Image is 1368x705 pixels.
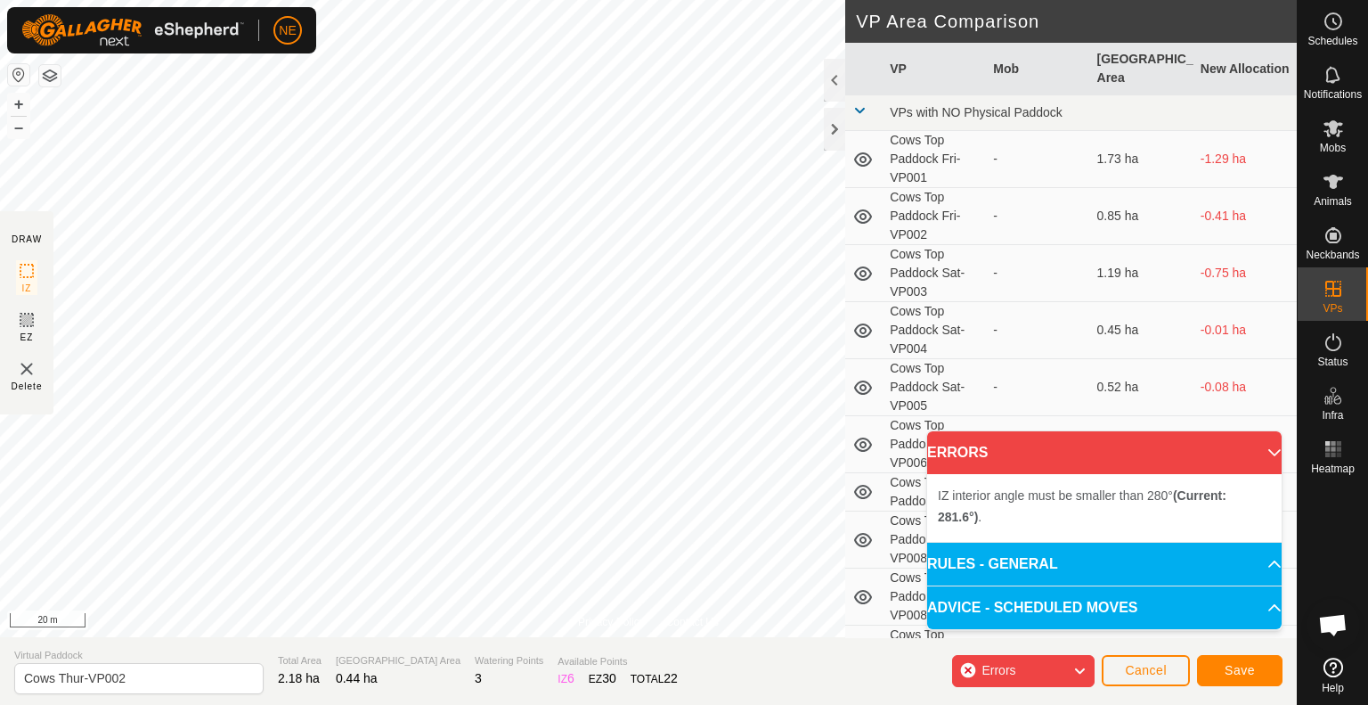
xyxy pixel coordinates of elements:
span: Infra [1322,410,1343,421]
div: - [993,207,1082,225]
div: - [993,264,1082,283]
p-accordion-header: ERRORS [927,431,1282,474]
span: IZ interior angle must be smaller than 280° . [938,488,1226,524]
span: Status [1317,357,1348,367]
th: VP [883,43,986,95]
span: Watering Points [475,653,543,668]
td: Cows Top Paddock Tues VP008-VP001 [883,569,986,626]
div: - [993,150,1082,168]
td: 0.52 ha [1090,359,1193,416]
span: Heatmap [1311,463,1355,474]
a: Privacy Policy [578,614,645,630]
td: 0.45 ha [1090,302,1193,359]
span: ADVICE - SCHEDULED MOVES [927,597,1137,619]
span: EZ [20,331,34,344]
div: - [993,378,1082,397]
th: Mob [986,43,1089,95]
span: VPs with NO Physical Paddock [890,105,1063,119]
img: VP [16,358,37,380]
td: Cows Top Paddock Fri-VP002 [883,188,986,245]
div: EZ [589,669,616,688]
span: Save [1225,663,1255,677]
th: [GEOGRAPHIC_DATA] Area [1090,43,1193,95]
button: + [8,94,29,115]
td: 0.85 ha [1090,188,1193,245]
td: Cows Top Paddock Sat-VP004 [883,302,986,359]
button: Cancel [1102,655,1190,686]
td: Cows Top Paddock Sun-VP006 [883,416,986,473]
span: Total Area [278,653,322,668]
span: Notifications [1304,89,1362,100]
div: TOTAL [631,669,678,688]
span: 6 [567,671,574,685]
td: -1.29 ha [1193,131,1297,188]
span: 22 [664,671,678,685]
span: IZ [22,282,32,295]
td: Cows Top Paddock Wed VP008-VP002 [883,626,986,683]
td: Cows Top Paddock Fri-VP001 [883,131,986,188]
td: Cows Top Paddock Tues VP008 [883,512,986,569]
p-accordion-content: ERRORS [927,474,1282,542]
span: Errors [981,663,1015,677]
span: VPs [1323,303,1342,314]
span: Help [1322,683,1344,693]
a: Help [1298,651,1368,701]
span: Available Points [558,654,678,669]
td: Cows Top Paddock Sat-VP005 [883,359,986,416]
p-accordion-header: ADVICE - SCHEDULED MOVES [927,586,1282,629]
td: 1.19 ha [1090,245,1193,302]
button: Reset Map [8,64,29,86]
span: RULES - GENERAL [927,553,1058,575]
p-accordion-header: RULES - GENERAL [927,543,1282,586]
span: Neckbands [1306,250,1359,260]
div: IZ [558,669,574,688]
span: Cancel [1125,663,1167,677]
span: Schedules [1307,36,1357,46]
span: 2.18 ha [278,671,320,685]
span: NE [279,21,296,40]
div: - [993,321,1082,340]
span: ERRORS [927,442,988,463]
td: -0.01 ha [1193,302,1297,359]
img: Gallagher Logo [21,14,244,46]
span: Virtual Paddock [14,648,264,663]
div: DRAW [12,233,42,246]
span: Delete [12,380,43,393]
td: -0.41 ha [1193,188,1297,245]
div: Open chat [1307,598,1360,652]
span: Animals [1314,196,1352,207]
button: – [8,117,29,138]
span: 3 [475,671,482,685]
td: -0.75 ha [1193,245,1297,302]
td: -0.08 ha [1193,359,1297,416]
span: 30 [602,671,616,685]
a: Contact Us [666,614,719,630]
button: Map Layers [39,65,61,86]
td: 1.73 ha [1090,131,1193,188]
td: 0.56 ha [1090,416,1193,473]
span: Mobs [1320,143,1346,153]
h2: VP Area Comparison [856,11,1297,32]
span: [GEOGRAPHIC_DATA] Area [336,653,460,668]
span: 0.44 ha [336,671,378,685]
td: -0.12 ha [1193,416,1297,473]
button: Save [1197,655,1282,686]
td: Cows Top Paddock Thurs [883,473,986,512]
td: Cows Top Paddock Sat-VP003 [883,245,986,302]
th: New Allocation [1193,43,1297,95]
